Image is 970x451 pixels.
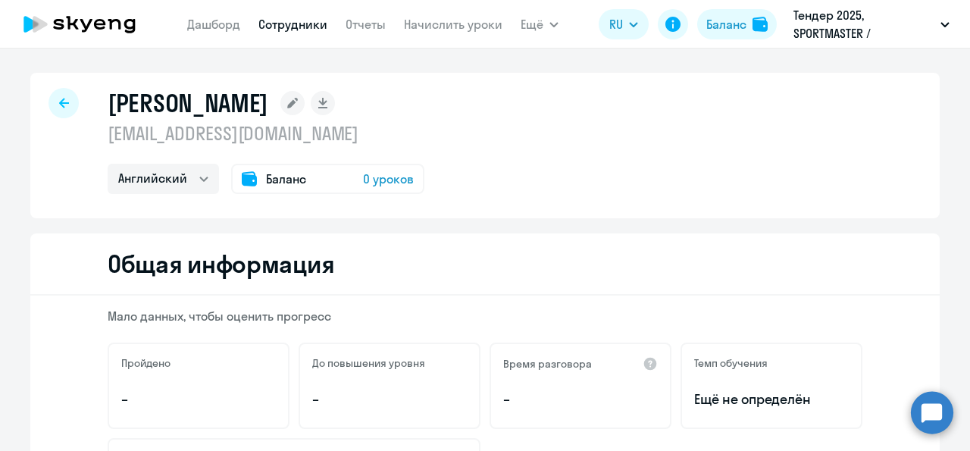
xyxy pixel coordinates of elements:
div: Баланс [706,15,746,33]
button: Тендер 2025, SPORTMASTER / Спортмастер [786,6,957,42]
span: Баланс [266,170,306,188]
a: Дашборд [187,17,240,32]
p: – [312,390,467,409]
h5: Темп обучения [694,356,768,370]
span: RU [609,15,623,33]
p: Тендер 2025, SPORTMASTER / Спортмастер [793,6,934,42]
h5: Пройдено [121,356,171,370]
h2: Общая информация [108,249,334,279]
p: [EMAIL_ADDRESS][DOMAIN_NAME] [108,121,424,146]
a: Отчеты [346,17,386,32]
span: 0 уроков [363,170,414,188]
a: Начислить уроки [404,17,502,32]
h5: До повышения уровня [312,356,425,370]
span: Ещё не определён [694,390,849,409]
button: RU [599,9,649,39]
button: Балансbalance [697,9,777,39]
h5: Время разговора [503,357,592,371]
button: Ещё [521,9,559,39]
h1: [PERSON_NAME] [108,88,268,118]
a: Сотрудники [258,17,327,32]
span: Ещё [521,15,543,33]
p: – [503,390,658,409]
p: Мало данных, чтобы оценить прогресс [108,308,862,324]
img: balance [753,17,768,32]
p: – [121,390,276,409]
